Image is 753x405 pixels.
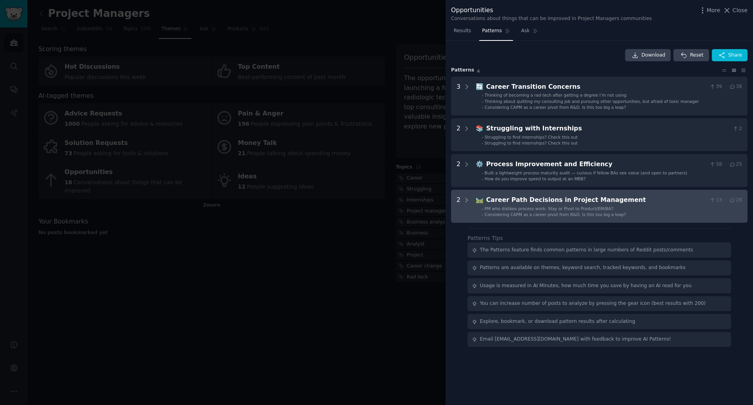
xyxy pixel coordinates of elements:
[479,25,513,41] a: Patterns
[482,212,483,217] div: -
[457,195,460,217] div: 2
[725,83,726,90] span: ·
[729,197,742,204] span: 28
[480,282,692,290] div: Usage is measured in AI Minutes, how much time you save by having an AI read for you
[480,247,693,254] div: The Patterns feature finds common patterns in large numbers of Reddit posts/comments
[485,141,578,145] span: Struggling to find internships? Check this out
[518,25,541,41] a: Ask
[673,49,709,62] button: Reset
[451,15,652,22] div: Conversations about things that can be improved in Project Managers communities
[451,25,474,41] a: Results
[476,125,484,132] span: 📚
[482,140,483,146] div: -
[486,159,706,169] div: Process Improvement and Efficiency
[480,264,686,271] div: Patterns are available on themes, keyword search, tracked keywords, and bookmarks
[482,99,483,104] div: -
[709,161,722,168] span: 58
[485,176,586,181] span: How do you improve speed to output at an MBB?
[707,6,720,15] span: More
[482,206,483,211] div: -
[709,197,722,204] span: 13
[712,49,748,62] button: Share
[642,52,666,59] span: Download
[482,176,483,181] div: -
[485,170,688,175] span: Built a lightweight process maturity audit — curious if fellow BAs see value (and open to partners)
[725,197,726,204] span: ·
[482,27,502,35] span: Patterns
[729,83,742,90] span: 38
[485,105,626,110] span: Considering CAPM as a career pivot from R&D. Is this too big a leap?
[482,92,483,98] div: -
[480,336,671,343] div: Email [EMAIL_ADDRESS][DOMAIN_NAME] with feedback to improve AI Patterns!
[485,212,626,217] span: Considering CAPM as a career pivot from R&D. Is this too big a leap?
[467,235,503,241] label: Patterns Tips
[482,134,483,140] div: -
[485,99,699,104] span: Thinking about quitting my consulting job and pursuing other opportunities, but afraid of toxic m...
[485,135,578,139] span: Struggling to find internships? Check this out
[690,52,703,59] span: Reset
[485,93,627,97] span: Thinking of becoming a rad tech after getting a degree I’m not using
[486,82,706,92] div: Career Transition Concerns
[480,318,635,325] div: Explore, bookmark, or download pattern results after calculating
[732,125,742,132] span: 2
[709,83,722,90] span: 39
[723,6,748,15] button: Close
[451,67,474,74] span: Pattern s
[476,196,484,203] span: 🛤️
[482,170,483,176] div: -
[486,195,706,205] div: Career Path Decisions in Project Management
[698,6,720,15] button: More
[454,27,471,35] span: Results
[729,161,742,168] span: 25
[480,300,706,307] div: You can increase number of posts to analyze by pressing the gear icon (best results with 200)
[733,6,748,15] span: Close
[476,160,484,168] span: ⚙️
[457,159,460,181] div: 2
[477,69,480,73] span: 4
[451,5,652,15] div: Opportunities
[725,161,726,168] span: ·
[482,104,483,110] div: -
[728,52,742,59] span: Share
[457,82,460,110] div: 3
[486,124,729,134] div: Struggling with Internships
[457,124,460,146] div: 2
[476,83,484,90] span: 🔄
[625,49,671,62] a: Download
[521,27,530,35] span: Ask
[485,206,613,211] span: PM who dislikes process work: Stay or Pivot to Product/EM/BA?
